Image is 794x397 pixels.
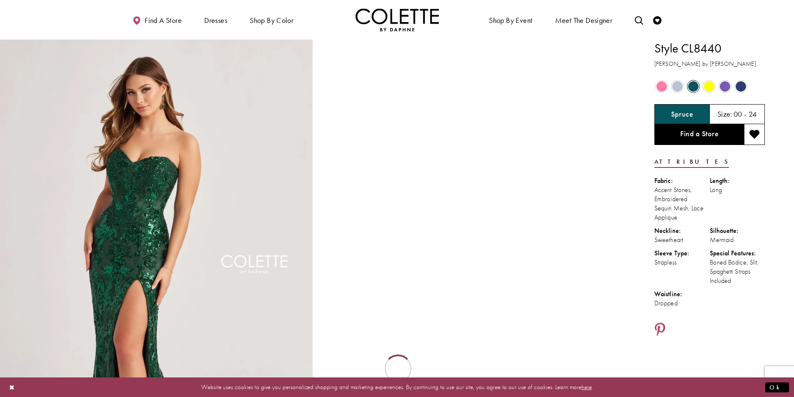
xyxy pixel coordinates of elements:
[654,290,710,299] div: Waistline:
[145,16,182,25] span: Find a store
[250,16,293,25] span: Shop by color
[581,383,592,391] a: here
[710,185,765,195] div: Long
[651,8,664,31] a: Check Wishlist
[654,156,729,168] a: Attributes
[686,79,701,94] div: Spruce
[654,235,710,245] div: Sweetheart
[654,299,710,308] div: Dropped
[654,40,765,57] h1: Style CL8440
[710,235,765,245] div: Mermaid
[5,380,19,395] button: Close Dialog
[489,16,532,25] span: Shop By Event
[654,79,765,95] div: Product color controls state depends on size chosen
[717,109,732,119] span: Size:
[356,8,439,31] img: Colette by Daphne
[654,59,765,69] h3: [PERSON_NAME] by [PERSON_NAME]
[633,8,645,31] a: Toggle search
[130,8,184,31] a: Find a store
[654,124,744,145] a: Find a Store
[710,249,765,258] div: Special Features:
[317,40,629,196] video: Style CL8440 Colette by Daphne #1 autoplay loop mute video
[702,79,716,94] div: Yellow
[710,176,765,185] div: Length:
[671,110,693,118] h5: Chosen color
[670,79,685,94] div: Ice Blue
[654,176,710,185] div: Fabric:
[555,16,613,25] span: Meet the designer
[553,8,615,31] a: Meet the designer
[204,16,227,25] span: Dresses
[718,79,732,94] div: Violet
[654,185,710,222] div: Accent Stones, Embroidered Sequin Mesh, Lace Applique
[654,322,666,338] a: Share using Pinterest - Opens in new tab
[734,79,748,94] div: Navy Blue
[654,258,710,267] div: Strapless
[487,8,534,31] span: Shop By Event
[356,8,439,31] a: Visit Home Page
[654,226,710,235] div: Neckline:
[710,258,765,285] div: Boned Bodice, Slit, Spaghetti Straps Included
[734,110,757,118] h5: 00 - 24
[654,79,669,94] div: Cotton Candy
[248,8,296,31] span: Shop by color
[202,8,229,31] span: Dresses
[744,124,765,145] button: Add to wishlist
[654,249,710,258] div: Sleeve Type:
[765,382,789,392] button: Submit Dialog
[710,226,765,235] div: Silhouette:
[60,382,734,393] p: Website uses cookies to give you personalized shopping and marketing experiences. By continuing t...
